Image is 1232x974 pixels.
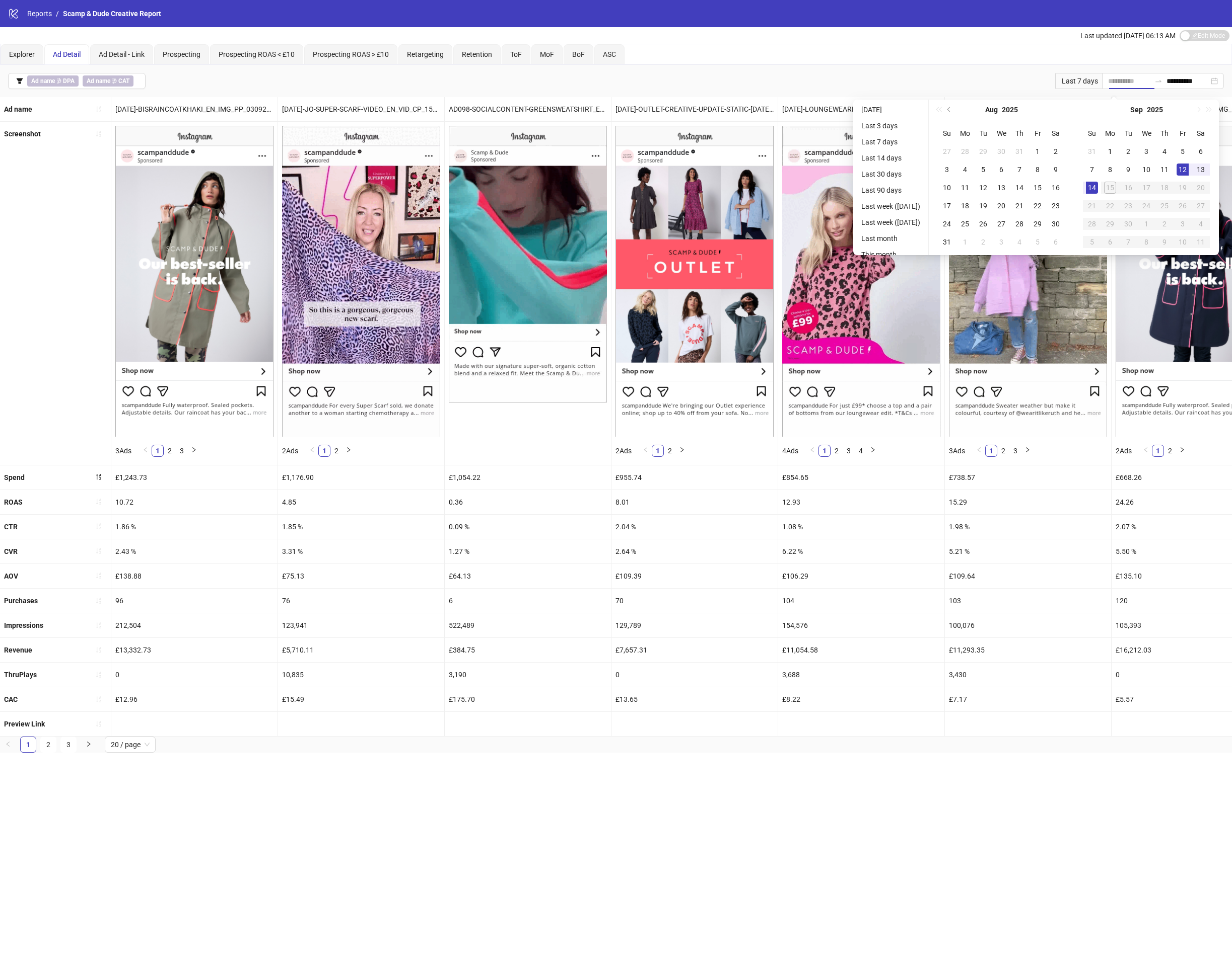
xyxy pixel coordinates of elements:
div: 28 [959,145,971,157]
div: 29 [1032,218,1044,230]
span: right [346,447,352,453]
img: Screenshot 120233273991910005 [282,126,440,436]
div: 25 [959,218,971,230]
th: Sa [1047,124,1065,142]
td: 2025-08-24 [938,215,956,233]
li: Last month [857,232,924,245]
td: 2025-09-21 [1083,197,1101,215]
span: ToF [510,50,522,58]
td: 2025-08-15 [1029,179,1047,197]
td: 2025-08-16 [1047,179,1065,197]
td: 2025-09-06 [1047,233,1065,251]
td: 2025-07-27 [938,142,956,160]
span: right [679,447,685,453]
li: 1 [652,445,664,457]
div: 4 [1195,218,1207,230]
span: Prospecting ROAS > £10 [313,50,389,58]
div: 20 [1195,182,1207,194]
div: 9 [1122,164,1134,176]
div: 22 [1104,200,1116,212]
td: 2025-08-29 [1029,215,1047,233]
td: 2025-08-14 [1010,179,1029,197]
div: 17 [941,200,953,212]
li: Last 14 days [857,152,924,164]
a: 1 [819,445,830,456]
li: Last 7 days [857,136,924,148]
td: 2025-08-06 [992,160,1010,179]
td: 2025-08-11 [956,179,974,197]
td: 2025-08-23 [1047,197,1065,215]
div: 21 [1086,200,1098,212]
div: 14 [1013,182,1025,194]
td: 2025-09-24 [1137,197,1155,215]
button: right [1176,445,1188,457]
div: 20 [995,200,1007,212]
div: 24 [1140,200,1152,212]
div: 25 [1158,200,1171,212]
li: Next Page [676,445,688,457]
td: 2025-09-12 [1174,160,1192,179]
div: 27 [941,145,953,157]
td: 2025-10-01 [1137,215,1155,233]
a: 2 [41,737,56,752]
div: 15 [1032,182,1044,194]
a: 2 [164,445,175,456]
td: 2025-08-01 [1029,142,1047,160]
li: Last week ([DATE]) [857,216,924,228]
li: 2 [831,445,843,457]
td: 2025-09-18 [1155,179,1174,197]
div: 15 [1104,182,1116,194]
div: 1 [1032,145,1044,157]
li: Next Page [1176,445,1188,457]
span: ∌ [27,75,79,87]
td: 2025-08-05 [974,160,992,179]
li: Next Page [188,445,200,457]
span: Retention [462,50,492,58]
span: BoF [572,50,585,58]
div: 1 [1104,145,1116,157]
div: 4 [1158,145,1171,157]
th: Su [1083,124,1101,142]
td: 2025-08-31 [938,233,956,251]
div: 10 [1140,164,1152,176]
td: 2025-08-26 [974,215,992,233]
div: 31 [1086,145,1098,157]
div: 10 [941,182,953,194]
div: [DATE]-OUTLET-CREATIVE-UPDATE-STATIC-[DATE]_EN_IMG_CP_30072025_F_CC_SC1_USP3_OUTLET-UPDATE [611,97,778,121]
td: 2025-08-18 [956,197,974,215]
div: 31 [1013,145,1025,157]
b: Ad name [31,77,55,85]
td: 2025-09-06 [1192,142,1210,160]
td: 2025-09-11 [1155,160,1174,179]
td: 2025-09-10 [1137,160,1155,179]
td: 2025-07-28 [956,142,974,160]
img: Screenshot 120234148149520005 [782,126,940,436]
b: DPA [63,77,75,85]
th: Th [1155,124,1174,142]
li: 1 [818,445,831,457]
div: 27 [995,218,1007,230]
td: 2025-08-28 [1010,215,1029,233]
a: 2 [998,445,1009,456]
div: 7 [1013,164,1025,176]
span: sort-ascending [95,572,102,579]
div: 2 [1158,218,1171,230]
td: 2025-09-08 [1101,160,1119,179]
span: Prospecting ROAS < £10 [219,50,295,58]
li: [DATE] [857,104,924,116]
td: 2025-09-16 [1119,179,1137,197]
a: 1 [21,737,36,752]
div: 27 [1195,200,1207,212]
div: 6 [995,164,1007,176]
li: Last 3 days [857,120,924,132]
li: Next Page [1021,445,1034,457]
li: 2 [1164,445,1176,457]
a: 1 [319,445,330,456]
div: 2 [1122,145,1134,157]
div: 7 [1086,164,1098,176]
td: 2025-09-17 [1137,179,1155,197]
li: 3 [176,445,188,457]
img: Screenshot 120233717722980005 [115,126,273,436]
td: 2025-09-03 [992,233,1010,251]
li: 1 [318,445,330,457]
